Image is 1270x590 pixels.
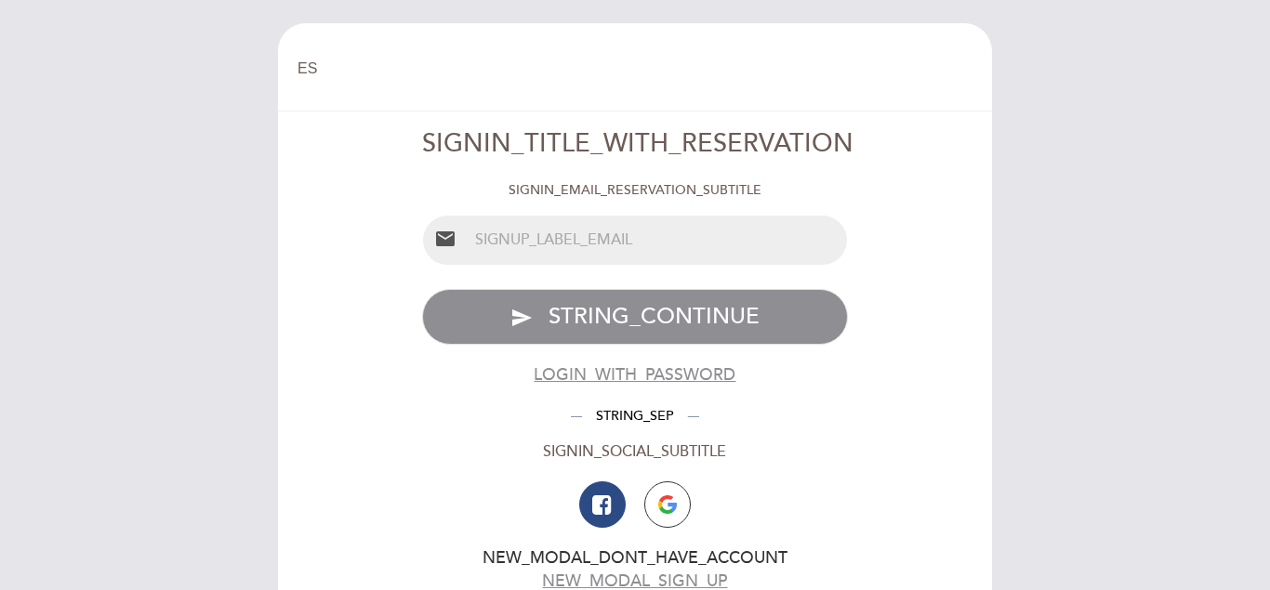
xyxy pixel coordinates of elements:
[434,228,456,250] i: email
[549,303,760,330] span: STRING_CONTINUE
[658,495,677,514] img: icon-google.png
[582,408,688,424] span: STRING_SEP
[468,216,848,265] input: SIGNUP_LABEL_EMAIL
[534,363,735,387] button: LOGIN_WITH_PASSWORD
[422,126,849,163] div: SIGNIN_TITLE_WITH_RESERVATION
[483,548,787,568] span: NEW_MODAL_DONT_HAVE_ACCOUNT
[510,307,533,329] i: send
[422,441,849,463] div: SIGNIN_SOCIAL_SUBTITLE
[422,289,849,345] button: send STRING_CONTINUE
[422,181,849,200] div: SIGNIN_EMAIL_RESERVATION_SUBTITLE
